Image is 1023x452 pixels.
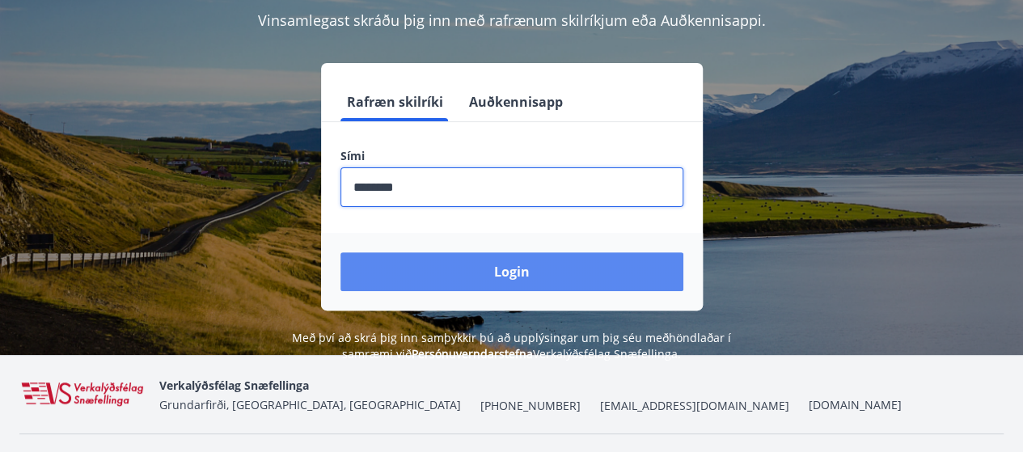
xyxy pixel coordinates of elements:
button: Rafræn skilríki [340,82,450,121]
button: Login [340,252,683,291]
label: Sími [340,148,683,164]
span: Grundarfirði, [GEOGRAPHIC_DATA], [GEOGRAPHIC_DATA] [159,397,461,412]
span: [EMAIL_ADDRESS][DOMAIN_NAME] [600,398,789,414]
span: Vinsamlegast skráðu þig inn með rafrænum skilríkjum eða Auðkennisappi. [258,11,766,30]
span: Verkalýðsfélag Snæfellinga [159,378,309,393]
a: [DOMAIN_NAME] [809,397,902,412]
span: [PHONE_NUMBER] [480,398,581,414]
a: Persónuverndarstefna [412,346,533,361]
button: Auðkennisapp [463,82,569,121]
span: Með því að skrá þig inn samþykkir þú að upplýsingar um þig séu meðhöndlaðar í samræmi við Verkalý... [292,330,731,361]
img: WvRpJk2u6KDFA1HvFrCJUzbr97ECa5dHUCvez65j.png [19,381,146,408]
